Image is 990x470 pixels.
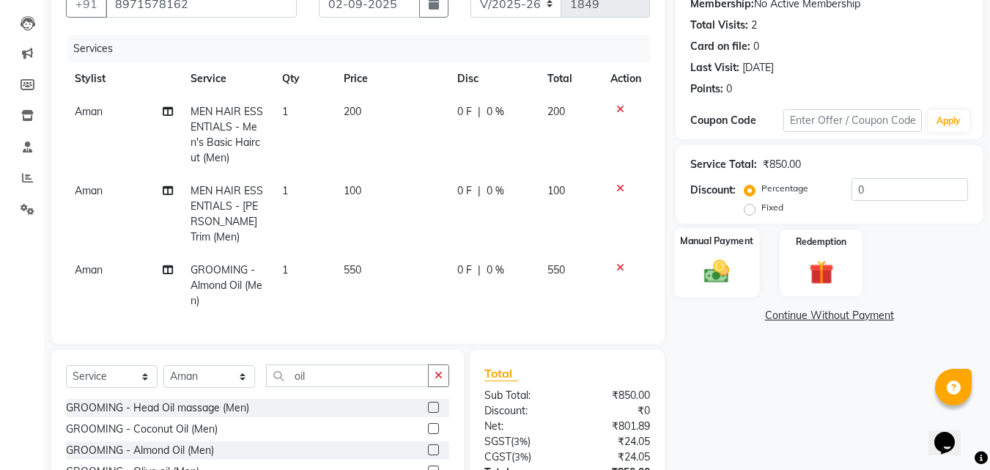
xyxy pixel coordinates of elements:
div: ₹24.05 [567,434,661,449]
div: ₹801.89 [567,419,661,434]
th: Action [602,62,650,95]
div: Total Visits: [690,18,748,33]
th: Stylist [66,62,182,95]
div: ₹0 [567,403,661,419]
label: Redemption [796,235,846,249]
div: Net: [473,419,567,434]
span: 3% [514,436,528,447]
span: SGST [484,435,511,448]
div: ₹850.00 [567,388,661,403]
div: [DATE] [742,60,774,76]
div: Coupon Code [690,113,783,128]
div: Discount: [473,403,567,419]
button: Apply [928,110,969,132]
th: Price [335,62,448,95]
span: 0 % [487,183,504,199]
input: Search or Scan [266,364,429,387]
span: 0 F [457,262,472,278]
label: Manual Payment [680,234,753,248]
a: Continue Without Payment [679,308,980,323]
img: _gift.svg [802,257,841,287]
span: | [478,262,481,278]
div: 2 [751,18,757,33]
span: 1 [282,184,288,197]
span: GROOMING - Almond Oil (Men) [191,263,262,307]
input: Enter Offer / Coupon Code [783,109,922,132]
img: _cash.svg [696,257,737,286]
span: 3% [514,451,528,463]
th: Disc [448,62,539,95]
span: 200 [547,105,565,118]
span: 0 F [457,104,472,120]
th: Service [182,62,274,95]
div: GROOMING - Almond Oil (Men) [66,443,214,458]
div: Discount: [690,183,736,198]
div: Points: [690,81,723,97]
span: 550 [344,263,361,276]
span: 0 % [487,262,504,278]
div: Card on file: [690,39,750,54]
span: Total [484,366,518,381]
div: Last Visit: [690,60,739,76]
span: Aman [75,263,103,276]
div: ₹850.00 [763,157,801,172]
span: 100 [547,184,565,197]
div: ( ) [473,434,567,449]
label: Percentage [761,182,808,195]
div: 0 [753,39,759,54]
span: CGST [484,450,511,463]
span: | [478,104,481,120]
div: GROOMING - Coconut Oil (Men) [66,422,218,437]
span: 550 [547,263,565,276]
div: Sub Total: [473,388,567,403]
th: Total [539,62,602,95]
span: 0 % [487,104,504,120]
div: GROOMING - Head Oil massage (Men) [66,400,249,416]
span: 1 [282,105,288,118]
span: 100 [344,184,361,197]
th: Qty [273,62,335,95]
div: Service Total: [690,157,757,172]
div: 0 [726,81,732,97]
div: ₹24.05 [567,449,661,465]
span: Aman [75,184,103,197]
span: MEN HAIR ESSENTIALS - [PERSON_NAME] Trim (Men) [191,184,263,243]
span: 1 [282,263,288,276]
iframe: chat widget [928,411,975,455]
span: 0 F [457,183,472,199]
span: | [478,183,481,199]
div: Services [67,35,661,62]
div: ( ) [473,449,567,465]
span: 200 [344,105,361,118]
label: Fixed [761,201,783,214]
span: MEN HAIR ESSENTIALS - Men's Basic Haircut (Men) [191,105,263,164]
span: Aman [75,105,103,118]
